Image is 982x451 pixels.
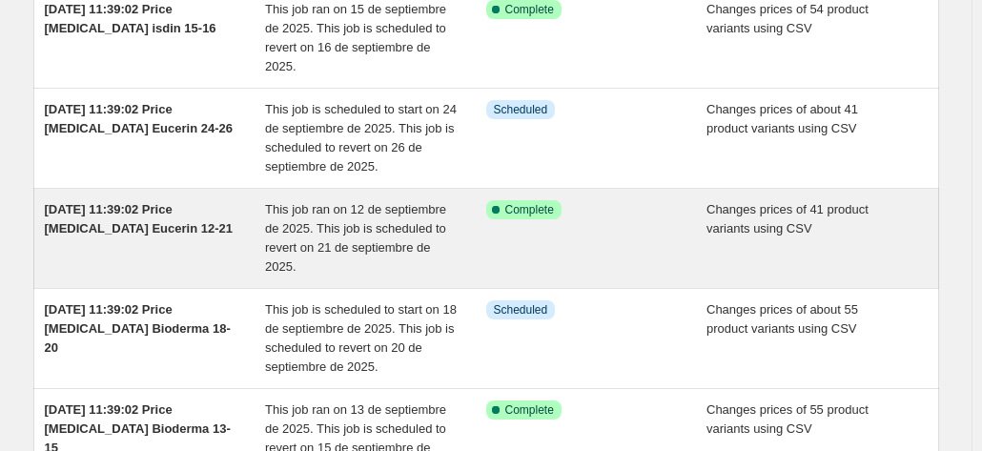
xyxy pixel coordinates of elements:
span: Changes prices of 54 product variants using CSV [706,2,869,35]
span: This job ran on 12 de septiembre de 2025. This job is scheduled to revert on 21 de septiembre de ... [265,202,446,274]
span: Changes prices of about 41 product variants using CSV [706,102,858,135]
span: Scheduled [494,102,548,117]
span: This job is scheduled to start on 24 de septiembre de 2025. This job is scheduled to revert on 26... [265,102,457,174]
span: Scheduled [494,302,548,318]
span: Complete [505,402,554,418]
span: Changes prices of 55 product variants using CSV [706,402,869,436]
span: Changes prices of about 55 product variants using CSV [706,302,858,336]
span: Complete [505,2,554,17]
span: [DATE] 11:39:02 Price [MEDICAL_DATA] Bioderma 18-20 [45,302,231,355]
span: Changes prices of 41 product variants using CSV [706,202,869,236]
span: [DATE] 11:39:02 Price [MEDICAL_DATA] Eucerin 24-26 [45,102,233,135]
span: [DATE] 11:39:02 Price [MEDICAL_DATA] Eucerin 12-21 [45,202,233,236]
span: This job is scheduled to start on 18 de septiembre de 2025. This job is scheduled to revert on 20... [265,302,457,374]
span: This job ran on 15 de septiembre de 2025. This job is scheduled to revert on 16 de septiembre de ... [265,2,446,73]
span: Complete [505,202,554,217]
span: [DATE] 11:39:02 Price [MEDICAL_DATA] isdin 15-16 [45,2,216,35]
